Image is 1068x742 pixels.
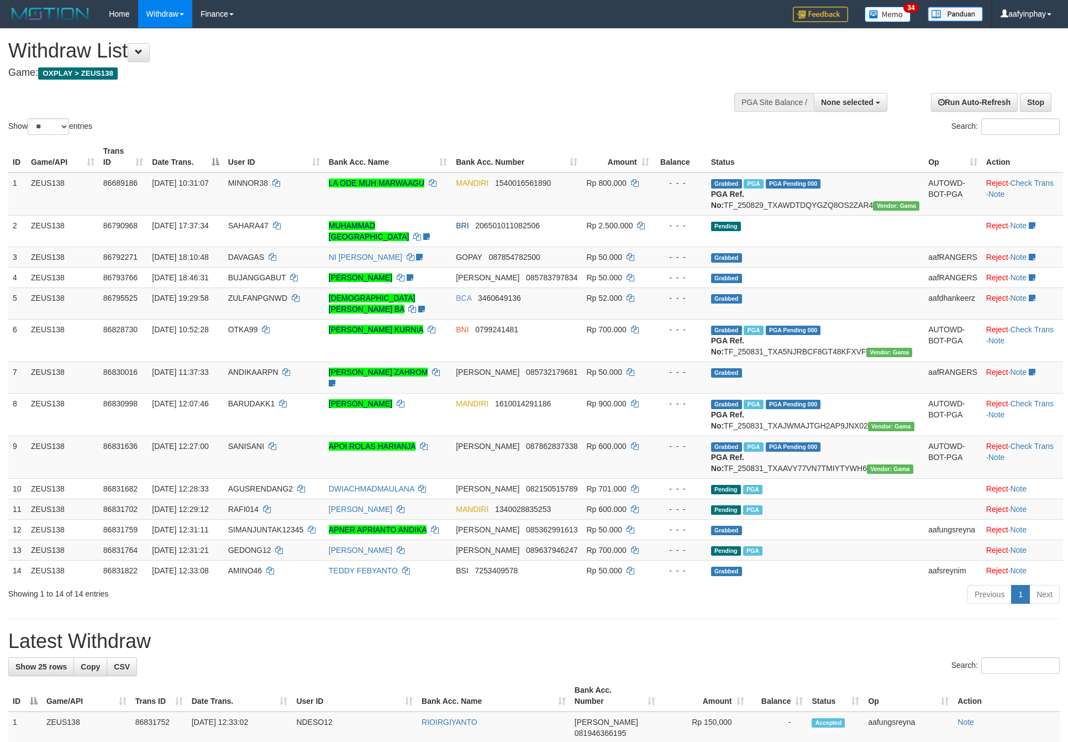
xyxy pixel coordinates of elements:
span: Copy 085732179681 to clipboard [526,368,577,377]
img: MOTION_logo.png [8,6,92,22]
th: Amount: activate to sort column ascending [582,141,653,173]
span: Marked by aafnoeunsreypich [743,505,762,515]
th: Trans ID: activate to sort column ascending [131,680,187,712]
a: Stop [1020,93,1051,112]
span: AMINO46 [228,566,262,575]
a: Note [1010,546,1027,555]
a: Reject [986,484,1008,493]
span: 86790968 [103,221,138,230]
span: [PERSON_NAME] [456,273,519,282]
span: Rp 700.000 [586,546,626,555]
span: Rp 900.000 [586,399,626,408]
a: Previous [967,585,1012,604]
span: BRI [456,221,469,230]
td: ZEUS138 [27,215,99,247]
a: Check Trans [1010,325,1054,334]
span: 86689186 [103,179,138,187]
span: Copy 087862837338 to clipboard [526,442,577,451]
img: Feedback.jpg [793,7,848,22]
img: Button%20Memo.svg [865,7,911,22]
th: Op: activate to sort column ascending [924,141,982,173]
th: Status [707,141,924,173]
td: ZEUS138 [27,499,99,519]
span: GOPAY [456,253,482,262]
span: Marked by aafkaynarin [743,546,762,556]
a: Note [1010,368,1027,377]
span: Copy 085362991613 to clipboard [526,525,577,534]
span: MANDIRI [456,399,488,408]
td: · [982,478,1063,499]
span: [DATE] 18:46:31 [152,273,208,282]
td: 9 [8,436,27,478]
span: Accepted [812,718,845,728]
a: Note [988,336,1005,345]
span: PGA Pending [766,400,821,409]
a: APNER APRIANTO ANDIKA [329,525,427,534]
a: [PERSON_NAME] ZAHROM [329,368,428,377]
span: Grabbed [711,253,742,263]
h4: Game: [8,67,701,79]
a: Copy [73,657,107,676]
span: CSV [114,662,130,671]
span: Grabbed [711,326,742,335]
td: AUTOWD-BOT-PGA [924,173,982,216]
td: · · [982,393,1063,436]
a: Reject [986,325,1008,334]
span: [PERSON_NAME] [575,718,638,727]
a: [PERSON_NAME] KURNIA [329,325,423,334]
td: 2 [8,215,27,247]
td: 11 [8,499,27,519]
span: Grabbed [711,526,742,535]
a: [PERSON_NAME] [329,546,392,555]
span: Pending [711,546,741,556]
td: AUTOWD-BOT-PGA [924,319,982,362]
a: Note [988,190,1005,198]
span: [DATE] 12:31:21 [152,546,208,555]
td: · [982,362,1063,393]
a: Reject [986,505,1008,514]
td: ZEUS138 [27,478,99,499]
span: None selected [821,98,874,107]
span: SANISANI [228,442,264,451]
span: Vendor URL: https://trx31.1velocity.biz [873,201,919,211]
a: [PERSON_NAME] [329,399,392,408]
div: - - - [658,504,702,515]
span: Marked by aafRornrotha [744,442,763,452]
div: - - - [658,252,702,263]
td: · · [982,319,1063,362]
a: [PERSON_NAME] [329,505,392,514]
a: NI [PERSON_NAME] [329,253,402,262]
span: BUJANGGABUT [228,273,286,282]
span: BCA [456,294,471,302]
a: LA ODE MUH MARWAAGU [329,179,424,187]
td: · [982,519,1063,540]
span: 86831822 [103,566,138,575]
span: Marked by aafkaynarin [744,179,763,189]
span: 86831682 [103,484,138,493]
span: OTKA99 [228,325,258,334]
a: Reject [986,179,1008,187]
span: 86830016 [103,368,138,377]
a: Note [1010,294,1027,302]
td: · [982,288,1063,319]
span: ZULFANPGNWD [228,294,287,302]
span: [DATE] 10:31:07 [152,179,208,187]
span: 34 [903,3,918,13]
span: [DATE] 12:31:11 [152,525,208,534]
span: Copy 3460649136 to clipboard [478,294,521,302]
span: Copy 082150515789 to clipboard [526,484,577,493]
span: Grabbed [711,274,742,283]
td: ZEUS138 [27,560,99,581]
span: [DATE] 18:10:48 [152,253,208,262]
th: Date Trans.: activate to sort column descending [148,141,223,173]
span: Rp 52.000 [586,294,622,302]
th: Amount: activate to sort column ascending [660,680,749,712]
a: Note [1010,525,1027,534]
a: [PERSON_NAME] [329,273,392,282]
div: - - - [658,220,702,231]
a: Check Trans [1010,179,1054,187]
td: TF_250831_TXA5NJRBCF8GT48KFXVF [707,319,924,362]
span: ANDIKAARPN [228,368,278,377]
span: 86831702 [103,505,138,514]
td: 1 [8,173,27,216]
